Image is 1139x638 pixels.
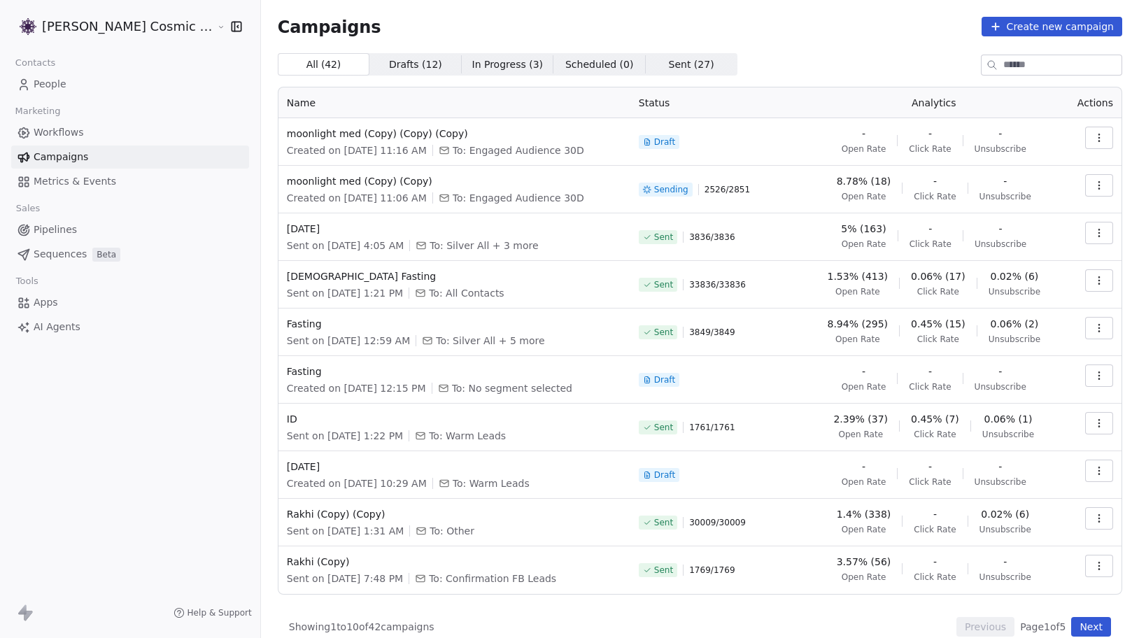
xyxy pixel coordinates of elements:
span: Click Rate [914,572,956,583]
a: Metrics & Events [11,170,249,193]
a: Pipelines [11,218,249,241]
button: Create new campaign [982,17,1122,36]
span: - [998,127,1002,141]
span: Open Rate [842,572,886,583]
span: Unsubscribe [975,239,1026,250]
span: - [933,174,937,188]
span: Click Rate [909,143,951,155]
th: Analytics [805,87,1063,118]
iframe: Intercom live chat [1091,590,1125,624]
span: Created on [DATE] 11:06 AM [287,191,427,205]
span: Click Rate [917,334,959,345]
span: To: Engaged Audience 30D [453,143,584,157]
span: - [928,222,932,236]
span: Sent on [DATE] 7:48 PM [287,572,403,586]
span: Sent on [DATE] 1:21 PM [287,286,403,300]
span: Metrics & Events [34,174,116,189]
span: - [862,364,865,378]
span: Sent on [DATE] 4:05 AM [287,239,404,253]
span: Sent [654,327,673,338]
span: Created on [DATE] 10:29 AM [287,476,427,490]
span: Draft [654,469,675,481]
span: Tools [10,271,44,292]
span: Sales [10,198,46,219]
span: Click Rate [914,429,956,440]
th: Status [630,87,805,118]
span: Sending [654,184,688,195]
span: - [1003,174,1007,188]
span: Draft [654,136,675,148]
span: 0.02% (6) [981,507,1029,521]
span: 0.45% (7) [911,412,959,426]
span: Apps [34,295,58,310]
span: Click Rate [909,381,951,392]
a: SequencesBeta [11,243,249,266]
span: [DEMOGRAPHIC_DATA] Fasting [287,269,622,283]
span: - [998,364,1002,378]
span: 0.06% (1) [984,412,1033,426]
span: People [34,77,66,92]
span: Created on [DATE] 12:15 PM [287,381,426,395]
span: 3836 / 3836 [689,232,735,243]
span: moonlight med (Copy) (Copy) [287,174,622,188]
span: To: Warm Leads [429,429,506,443]
span: 33836 / 33836 [689,279,746,290]
span: 1761 / 1761 [689,422,735,433]
span: Unsubscribe [979,524,1031,535]
span: - [998,460,1002,474]
span: Drafts ( 12 ) [389,57,442,72]
span: Unsubscribe [975,143,1026,155]
span: To: All Contacts [429,286,504,300]
span: - [862,127,865,141]
th: Actions [1063,87,1122,118]
span: ID [287,412,622,426]
span: 3849 / 3849 [689,327,735,338]
span: 0.06% (2) [991,317,1039,331]
button: Next [1071,617,1111,637]
span: Click Rate [910,239,951,250]
span: Open Rate [842,239,886,250]
a: Workflows [11,121,249,144]
span: Beta [92,248,120,262]
span: Unsubscribe [975,476,1026,488]
span: moonlight med (Copy) (Copy) (Copy) [287,127,622,141]
span: Marketing [9,101,66,122]
span: Click Rate [909,476,951,488]
span: Open Rate [842,143,886,155]
a: Campaigns [11,146,249,169]
span: Showing 1 to 10 of 42 campaigns [289,620,434,634]
span: Sent ( 27 ) [669,57,714,72]
span: 1.53% (413) [828,269,889,283]
span: Unsubscribe [975,381,1026,392]
button: Previous [956,617,1014,637]
span: 0.02% (6) [991,269,1039,283]
span: - [928,460,932,474]
span: 0.45% (15) [911,317,965,331]
span: Page 1 of 5 [1020,620,1066,634]
img: Logo_Properly_Aligned.png [20,18,36,35]
span: Open Rate [835,286,880,297]
span: Created on [DATE] 11:16 AM [287,143,427,157]
span: - [862,460,865,474]
span: Campaigns [278,17,381,36]
span: Campaigns [34,150,88,164]
span: Sent [654,279,673,290]
span: Contacts [9,52,62,73]
span: Unsubscribe [989,286,1040,297]
span: Sent [654,565,673,576]
span: [DATE] [287,222,622,236]
span: Sequences [34,247,87,262]
span: Fasting [287,364,622,378]
span: To: Confirmation FB Leads [429,572,556,586]
span: Click Rate [914,524,956,535]
span: To: Silver All + 3 more [430,239,538,253]
span: Click Rate [917,286,959,297]
span: To: No segment selected [452,381,572,395]
span: Pipelines [34,222,77,237]
span: 1769 / 1769 [689,565,735,576]
span: - [999,222,1003,236]
span: - [928,127,932,141]
span: To: Engaged Audience 30D [453,191,584,205]
a: Apps [11,291,249,314]
th: Name [278,87,630,118]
